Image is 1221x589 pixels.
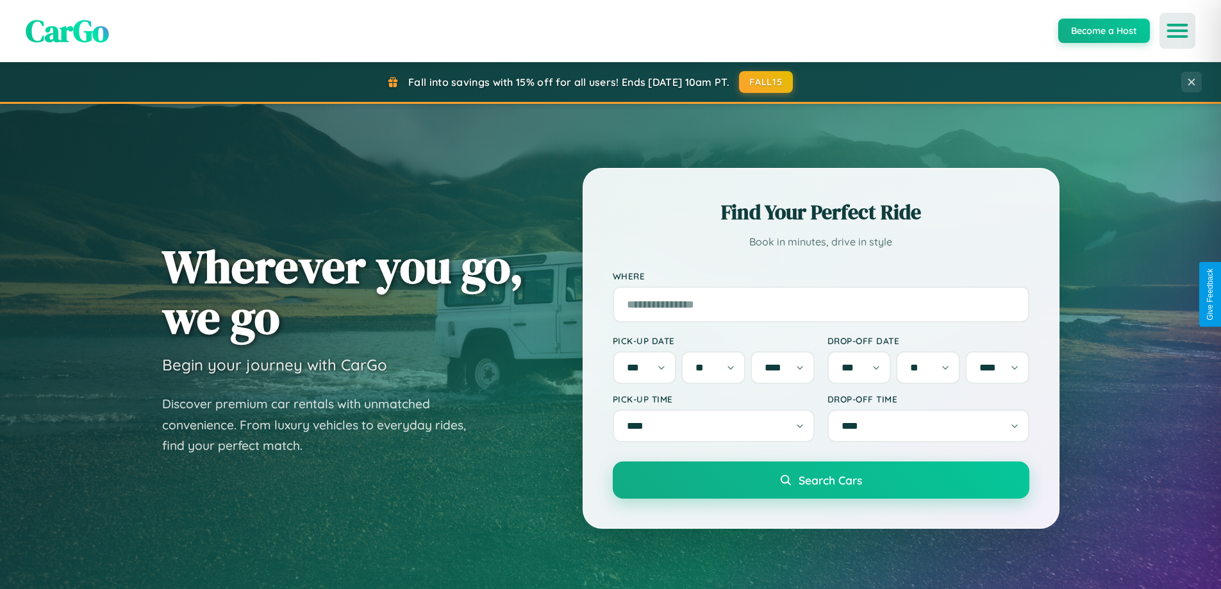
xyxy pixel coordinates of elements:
[827,394,1029,404] label: Drop-off Time
[408,76,729,88] span: Fall into savings with 15% off for all users! Ends [DATE] 10am PT.
[827,335,1029,346] label: Drop-off Date
[613,394,815,404] label: Pick-up Time
[162,241,524,342] h1: Wherever you go, we go
[162,355,387,374] h3: Begin your journey with CarGo
[162,394,483,456] p: Discover premium car rentals with unmatched convenience. From luxury vehicles to everyday rides, ...
[1159,13,1195,49] button: Open menu
[799,473,862,487] span: Search Cars
[739,71,793,93] button: FALL15
[613,270,1029,281] label: Where
[613,461,1029,499] button: Search Cars
[613,335,815,346] label: Pick-up Date
[26,10,109,52] span: CarGo
[1058,19,1150,43] button: Become a Host
[613,198,1029,226] h2: Find Your Perfect Ride
[1206,269,1215,320] div: Give Feedback
[613,233,1029,251] p: Book in minutes, drive in style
